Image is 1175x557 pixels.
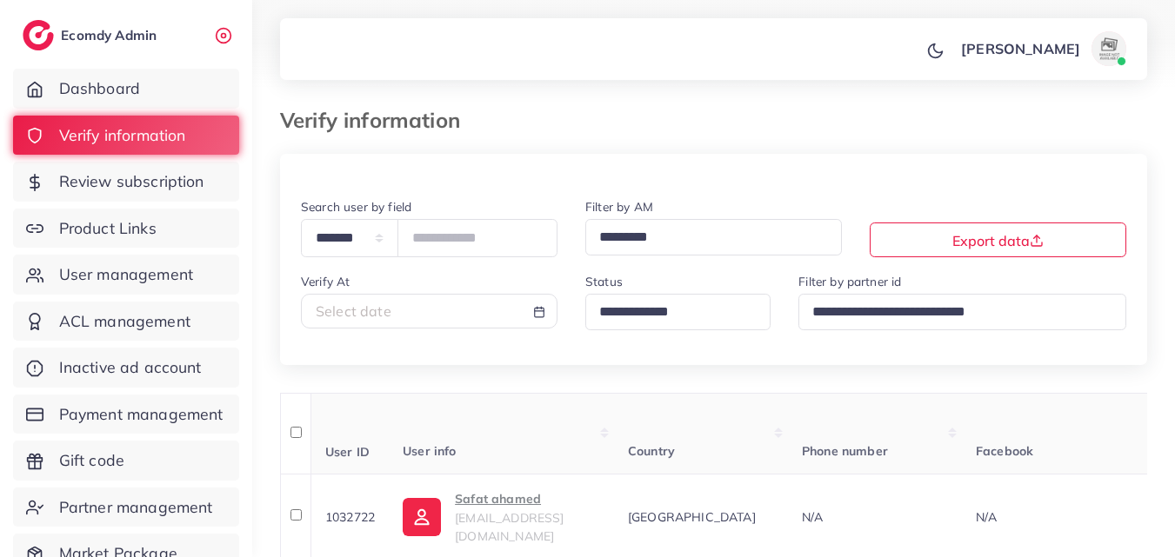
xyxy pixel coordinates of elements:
[59,170,204,193] span: Review subscription
[585,219,842,255] div: Search for option
[593,299,748,326] input: Search for option
[585,294,771,329] div: Search for option
[13,302,239,341] a: ACL management
[585,273,623,290] label: Status
[870,222,1126,257] button: Export data
[961,38,1080,59] p: [PERSON_NAME]
[59,403,224,426] span: Payment management
[593,224,819,251] input: Search for option
[13,162,239,202] a: Review subscription
[976,443,1033,459] span: Facebook
[13,441,239,481] a: Gift code
[23,20,161,50] a: logoEcomdy Admin
[59,496,213,519] span: Partner management
[13,395,239,434] a: Payment management
[13,69,239,109] a: Dashboard
[61,27,161,43] h2: Ecomdy Admin
[585,198,653,216] label: Filter by AM
[798,273,901,290] label: Filter by partner id
[13,348,239,388] a: Inactive ad account
[628,443,675,459] span: Country
[301,198,411,216] label: Search user by field
[403,443,456,459] span: User info
[13,487,239,527] a: Partner management
[316,302,391,320] span: Select date
[403,498,441,536] img: ic-user-info.36bf1079.svg
[976,509,997,525] span: N/A
[13,255,239,295] a: User management
[455,488,600,509] p: Safat ahamed
[806,299,1104,326] input: Search for option
[280,108,474,133] h3: Verify information
[403,488,600,545] a: Safat ahamed[EMAIL_ADDRESS][DOMAIN_NAME]
[325,509,375,525] span: 1032722
[13,116,239,156] a: Verify information
[802,443,888,459] span: Phone number
[59,310,190,333] span: ACL management
[59,449,124,472] span: Gift code
[59,217,157,240] span: Product Links
[325,443,370,459] span: User ID
[13,209,239,249] a: Product Links
[301,273,350,290] label: Verify At
[1092,31,1126,66] img: avatar
[455,510,564,543] span: [EMAIL_ADDRESS][DOMAIN_NAME]
[59,356,202,379] span: Inactive ad account
[951,31,1133,66] a: [PERSON_NAME]avatar
[798,294,1126,329] div: Search for option
[628,509,756,525] span: [GEOGRAPHIC_DATA]
[23,20,54,50] img: logo
[59,77,140,100] span: Dashboard
[802,509,823,525] span: N/A
[59,263,193,286] span: User management
[59,124,186,147] span: Verify information
[952,232,1044,249] span: Export data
